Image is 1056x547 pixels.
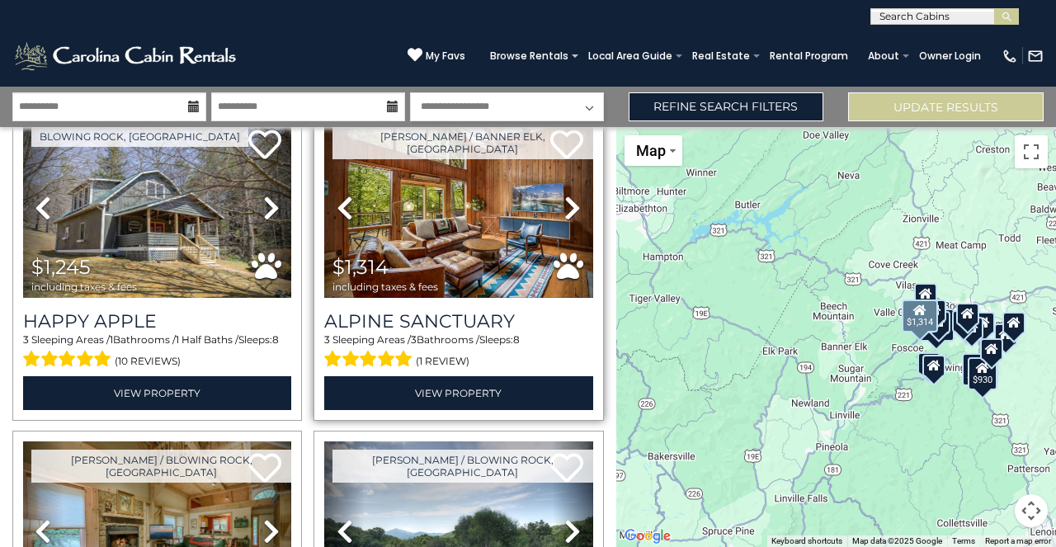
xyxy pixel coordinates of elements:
[23,118,291,298] img: thumbnail_163268493.jpeg
[903,299,939,332] div: $1,314
[952,536,975,545] a: Terms
[23,332,291,372] div: Sleeping Areas / Bathrooms / Sleeps:
[620,526,675,547] img: Google
[31,281,137,292] span: including taxes & fees
[248,128,281,163] a: Add to favorites
[332,281,438,292] span: including taxes & fees
[1015,494,1048,527] button: Map camera controls
[852,536,942,545] span: Map data ©2025 Google
[115,351,181,372] span: (10 reviews)
[31,450,291,483] a: [PERSON_NAME] / Blowing Rock, [GEOGRAPHIC_DATA]
[272,333,279,346] span: 8
[911,45,989,68] a: Owner Login
[110,333,113,346] span: 1
[332,450,592,483] a: [PERSON_NAME] / Blowing Rock, [GEOGRAPHIC_DATA]
[629,92,824,121] a: Refine Search Filters
[23,376,291,410] a: View Property
[324,333,330,346] span: 3
[31,126,248,147] a: Blowing Rock, [GEOGRAPHIC_DATA]
[23,333,29,346] span: 3
[324,310,592,332] a: Alpine Sanctuary
[23,310,291,332] a: Happy Apple
[1015,135,1048,168] button: Toggle fullscreen view
[684,45,758,68] a: Real Estate
[176,333,238,346] span: 1 Half Baths /
[918,309,955,342] div: $1,063
[416,351,469,372] span: (1 review)
[324,376,592,410] a: View Property
[771,535,842,547] button: Keyboard shortcuts
[636,142,666,159] span: Map
[620,526,675,547] a: Open this area in Google Maps (opens a new window)
[324,332,592,372] div: Sleeping Areas / Bathrooms / Sleeps:
[969,357,998,390] div: $930
[482,45,577,68] a: Browse Rentals
[985,536,1051,545] a: Report a map error
[408,47,465,64] a: My Favs
[513,333,520,346] span: 8
[12,40,241,73] img: White-1-2.png
[332,255,389,279] span: $1,314
[1027,48,1044,64] img: mail-regular-white.png
[332,126,592,159] a: [PERSON_NAME] / Banner Elk, [GEOGRAPHIC_DATA]
[324,118,592,298] img: thumbnail_166598113.jpeg
[411,333,417,346] span: 3
[962,353,998,386] div: $1,245
[31,255,91,279] span: $1,245
[761,45,856,68] a: Rental Program
[848,92,1044,121] button: Update Results
[625,135,682,166] button: Change map style
[1002,48,1018,64] img: phone-regular-white.png
[426,49,465,64] span: My Favs
[860,45,907,68] a: About
[580,45,681,68] a: Local Area Guide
